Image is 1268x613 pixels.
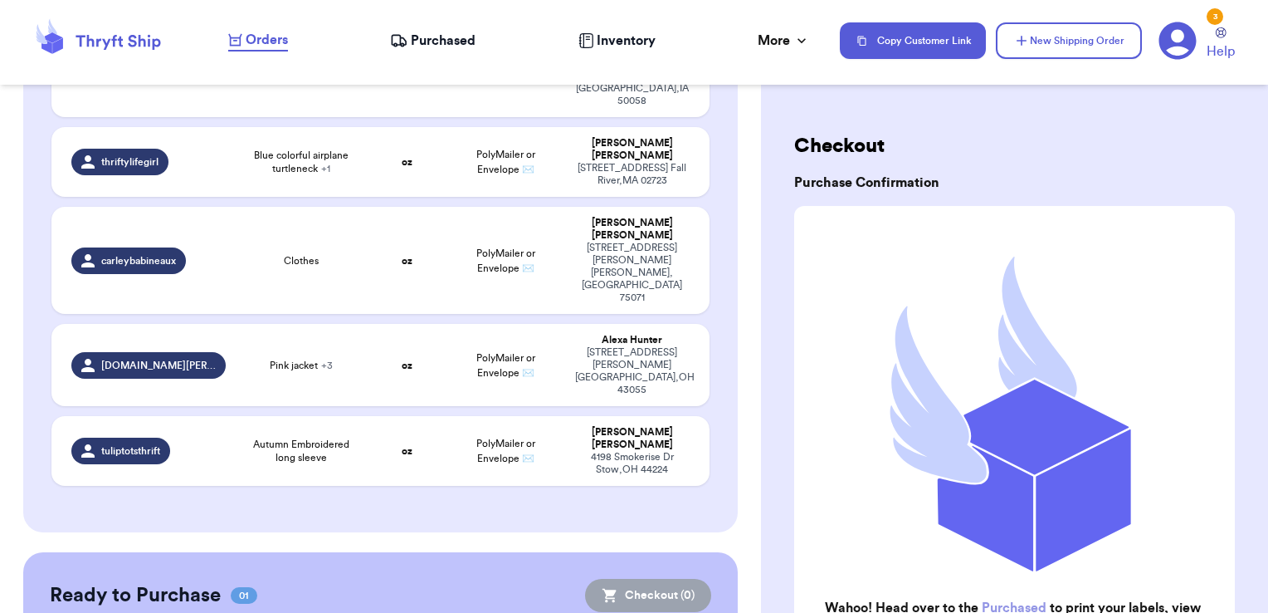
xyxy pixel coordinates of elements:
div: 4198 Smokerise Dr Stow , OH 44224 [575,451,690,476]
span: PolyMailer or Envelope ✉️ [476,353,535,378]
h2: Ready to Purchase [50,582,221,609]
div: [STREET_ADDRESS] Fall River , MA 02723 [575,162,690,187]
h2: Checkout [794,133,1235,159]
span: + 1 [321,164,330,174]
a: Purchased [390,31,475,51]
span: Purchased [411,31,475,51]
strong: oz [402,256,412,266]
span: Pink jacket [270,359,333,372]
h3: Purchase Confirmation [794,173,1235,193]
div: More [758,31,810,51]
span: Orders [246,30,288,50]
div: [PERSON_NAME] [PERSON_NAME] [575,426,690,451]
span: [DOMAIN_NAME][PERSON_NAME] [101,359,216,372]
button: Copy Customer Link [840,22,986,59]
div: 3 [1207,8,1223,25]
strong: oz [402,446,412,456]
span: Inventory [597,31,656,51]
a: 3 [1158,22,1197,60]
strong: oz [402,157,412,167]
button: Checkout (0) [585,579,711,612]
span: 01 [231,587,257,604]
span: Clothes [284,254,319,267]
a: Orders [228,30,288,51]
span: carleybabineaux [101,254,176,267]
div: [STREET_ADDRESS][PERSON_NAME] [GEOGRAPHIC_DATA] , OH 43055 [575,346,690,396]
div: Alexa Hunter [575,334,690,346]
span: thriftylifegirl [101,155,158,169]
a: Help [1207,27,1235,61]
span: tuliptotsthrift [101,444,160,458]
span: Autumn Embroidered long sleeve [246,438,358,464]
div: [PERSON_NAME] [PERSON_NAME] [575,217,690,242]
span: Blue colorful airplane turtleneck [246,149,358,175]
span: PolyMailer or Envelope ✉️ [476,150,535,174]
div: [PERSON_NAME] [PERSON_NAME] [575,137,690,162]
span: PolyMailer or Envelope ✉️ [476,439,535,463]
strong: oz [402,360,412,370]
button: New Shipping Order [996,22,1142,59]
span: PolyMailer or Envelope ✉️ [476,248,535,273]
a: Inventory [578,31,656,51]
div: [STREET_ADDRESS][PERSON_NAME] [PERSON_NAME] , [GEOGRAPHIC_DATA] 75071 [575,242,690,304]
span: Help [1207,42,1235,61]
span: + 3 [321,360,333,370]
